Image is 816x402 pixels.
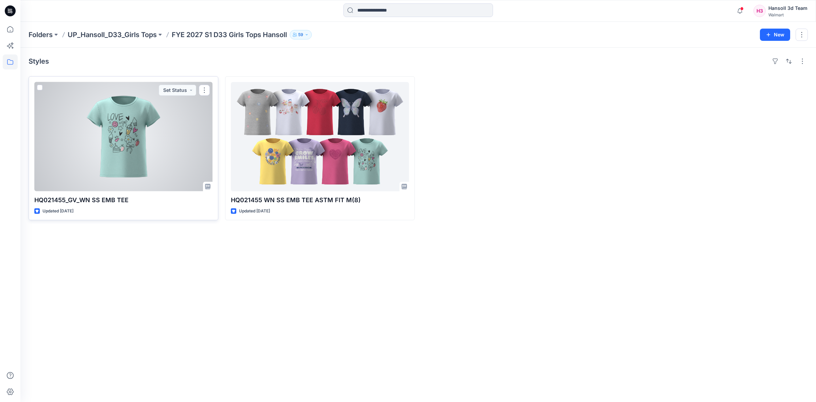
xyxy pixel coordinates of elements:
button: 59 [290,30,312,39]
a: HQ021455 WN SS EMB TEE ASTM FIT M(8) [231,82,409,191]
button: New [760,29,790,41]
h4: Styles [29,57,49,65]
p: Updated [DATE] [42,208,73,215]
a: Folders [29,30,53,39]
div: H3 [753,5,766,17]
p: Updated [DATE] [239,208,270,215]
p: FYE 2027 S1 D33 Girls Tops Hansoll [172,30,287,39]
a: HQ021455_GV_WN SS EMB TEE [34,82,213,191]
div: Hansoll 3d Team [768,4,808,12]
p: HQ021455_GV_WN SS EMB TEE [34,195,213,205]
p: 59 [298,31,303,38]
div: Walmart [768,12,808,17]
p: HQ021455 WN SS EMB TEE ASTM FIT M(8) [231,195,409,205]
a: UP_Hansoll_D33_Girls Tops [68,30,157,39]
